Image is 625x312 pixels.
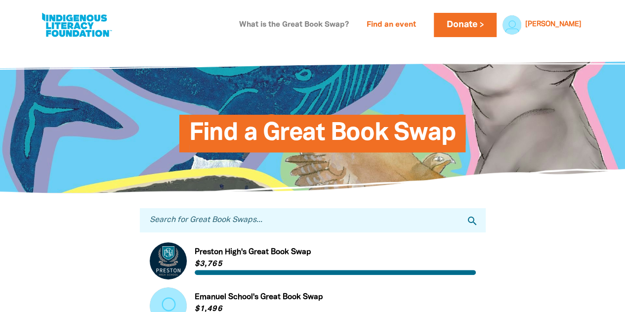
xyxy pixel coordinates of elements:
a: Donate [434,13,496,37]
a: Find an event [361,17,422,33]
a: What is the Great Book Swap? [233,17,355,33]
i: search [466,215,478,227]
a: [PERSON_NAME] [525,21,582,28]
span: Find a Great Book Swap [189,122,456,152]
